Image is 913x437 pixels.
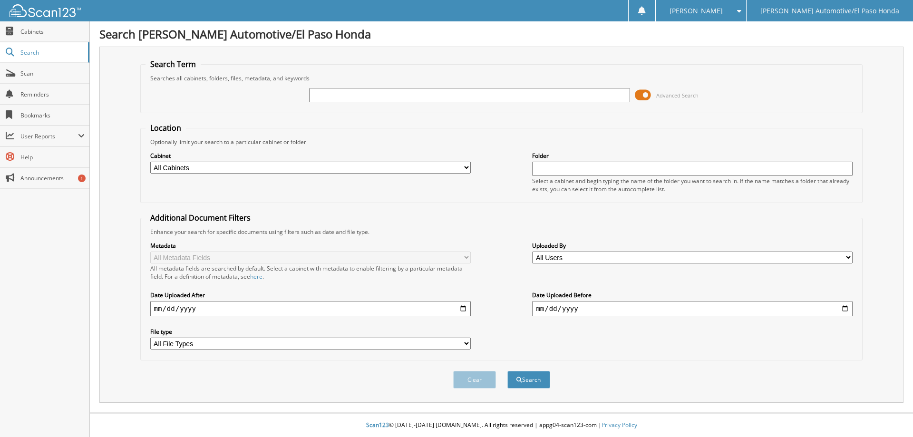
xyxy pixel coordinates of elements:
span: Advanced Search [656,92,699,99]
label: Date Uploaded After [150,291,471,299]
input: end [532,301,853,316]
span: User Reports [20,132,78,140]
label: Uploaded By [532,242,853,250]
span: Scan123 [366,421,389,429]
img: scan123-logo-white.svg [10,4,81,17]
div: All metadata fields are searched by default. Select a cabinet with metadata to enable filtering b... [150,264,471,281]
div: Select a cabinet and begin typing the name of the folder you want to search in. If the name match... [532,177,853,193]
label: Folder [532,152,853,160]
div: © [DATE]-[DATE] [DOMAIN_NAME]. All rights reserved | appg04-scan123-com | [90,414,913,437]
span: Search [20,49,83,57]
legend: Search Term [146,59,201,69]
span: Help [20,153,85,161]
a: here [250,272,262,281]
span: [PERSON_NAME] [670,8,723,14]
span: Announcements [20,174,85,182]
div: Enhance your search for specific documents using filters such as date and file type. [146,228,858,236]
label: Cabinet [150,152,471,160]
a: Privacy Policy [602,421,637,429]
div: Searches all cabinets, folders, files, metadata, and keywords [146,74,858,82]
button: Search [507,371,550,388]
div: Optionally limit your search to a particular cabinet or folder [146,138,858,146]
span: Scan [20,69,85,78]
span: Cabinets [20,28,85,36]
input: start [150,301,471,316]
label: Metadata [150,242,471,250]
legend: Additional Document Filters [146,213,255,223]
span: Reminders [20,90,85,98]
h1: Search [PERSON_NAME] Automotive/El Paso Honda [99,26,903,42]
span: [PERSON_NAME] Automotive/El Paso Honda [760,8,899,14]
label: Date Uploaded Before [532,291,853,299]
label: File type [150,328,471,336]
legend: Location [146,123,186,133]
div: 1 [78,175,86,182]
span: Bookmarks [20,111,85,119]
button: Clear [453,371,496,388]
